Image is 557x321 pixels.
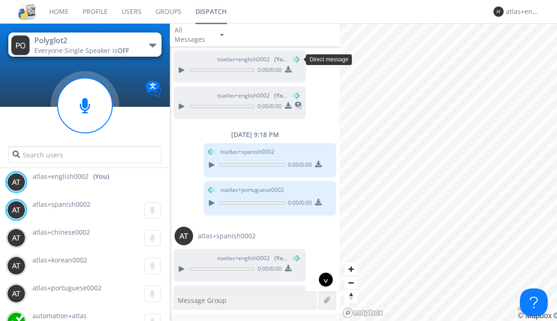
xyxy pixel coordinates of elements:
button: Zoom out [344,276,358,289]
span: to atlas+english0002 [217,290,287,299]
img: 373638.png [175,227,193,245]
img: 373638.png [7,201,26,219]
iframe: Toggle Customer Support [520,288,548,316]
span: 0:00 / 0:00 [285,161,312,171]
span: atlas+portuguese0002 [32,283,102,292]
span: to atlas+english0002 [217,92,287,100]
div: (You) [93,172,109,181]
button: Reset bearing to north [344,289,358,303]
img: download media button [315,199,322,205]
span: to atlas+english0002 [217,254,287,262]
span: 0:00 / 0:00 [254,102,282,112]
img: 373638.png [11,35,30,55]
span: Direct message [310,56,348,63]
span: to atlas+english0002 [217,55,287,64]
span: atlas+spanish0002 [32,200,91,209]
span: to atlas+spanish0002 [220,148,274,156]
img: download media button [285,102,291,109]
span: 0:00 / 0:00 [254,66,282,76]
span: atlas+spanish0002 [198,231,256,241]
img: Translation enabled [145,81,162,97]
img: download media button [315,161,322,167]
button: Polyglot2Everyone·Single Speaker isOFF [8,33,161,57]
img: caret-down-sm.svg [220,34,224,36]
span: This is a translated message [295,100,302,112]
img: download media button [285,66,291,72]
div: Polyglot2 [34,35,139,46]
button: Zoom in [344,262,358,276]
a: Mapbox logo [343,308,383,318]
span: Single Speaker is [65,46,129,55]
span: atlas+korean0002 [32,255,87,264]
button: Toggle attribution [518,308,525,310]
div: [DATE] 9:18 PM [170,130,340,139]
span: Reset bearing to north [344,290,358,303]
span: automation+atlas [32,311,87,320]
img: translated-message [295,102,302,109]
span: 0:00 / 0:00 [254,265,282,275]
span: atlas+english0002 [32,172,89,181]
img: 373638.png [7,173,26,191]
span: (You) [274,55,288,63]
img: 373638.png [7,229,26,247]
div: Everyone · [34,46,139,55]
img: 373638.png [7,284,26,303]
img: cddb5a64eb264b2086981ab96f4c1ba7 [19,3,35,20]
input: Search users [8,146,161,163]
img: download media button [285,265,291,271]
span: (You) [274,92,288,99]
span: to atlas+portuguese0002 [220,186,284,194]
div: All Messages [175,26,212,44]
div: atlas+english0002 [506,7,541,16]
a: Mapbox [518,312,551,320]
span: 0:00 / 0:00 [285,199,312,209]
img: 373638.png [7,256,26,275]
span: (You) [274,290,288,298]
span: (You) [274,254,288,262]
span: atlas+chinese0002 [32,228,90,236]
div: ^ [319,273,333,287]
img: 373638.png [493,7,504,17]
span: OFF [117,46,129,55]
